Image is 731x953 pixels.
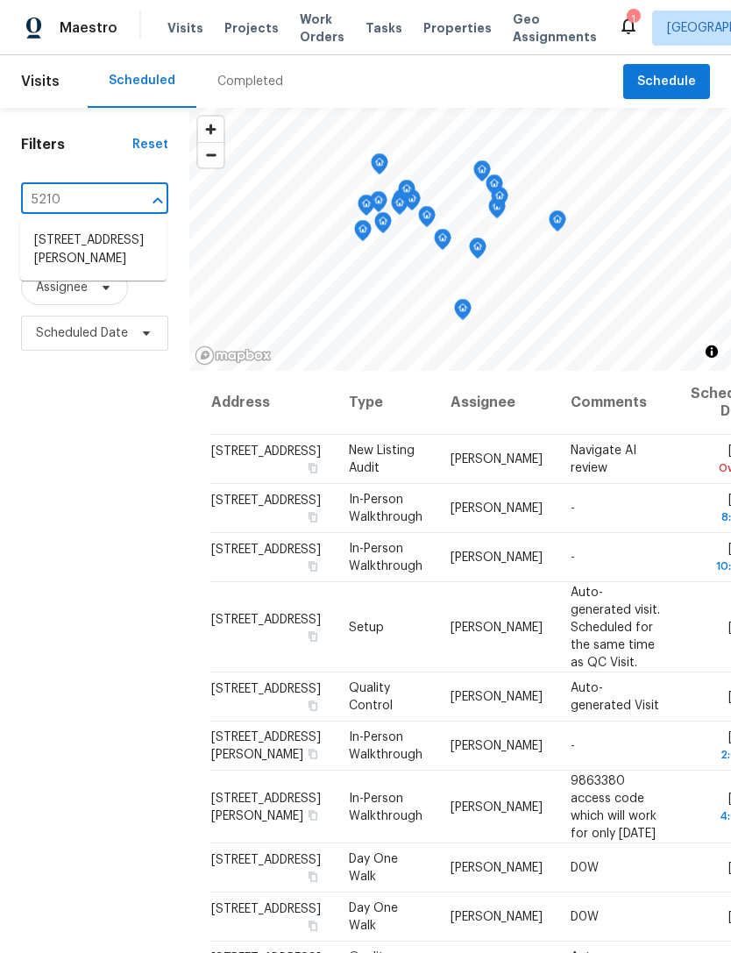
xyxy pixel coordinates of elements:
span: [STREET_ADDRESS][PERSON_NAME] [211,731,321,761]
span: Quality Control [349,682,393,712]
span: In-Person Walkthrough [349,494,422,523]
h1: Filters [21,136,132,153]
button: Zoom out [198,142,224,167]
span: [PERSON_NAME] [451,800,543,813]
div: Map marker [370,191,387,218]
div: Map marker [371,153,388,181]
span: In-Person Walkthrough [349,792,422,821]
span: Maestro [60,19,117,37]
span: Work Orders [300,11,344,46]
span: Zoom out [198,143,224,167]
div: Completed [217,73,283,90]
button: Copy Address [305,746,321,762]
span: [PERSON_NAME] [451,621,543,633]
button: Copy Address [305,558,321,574]
button: Schedule [623,64,710,100]
button: Toggle attribution [701,341,722,362]
span: Schedule [637,71,696,93]
div: Map marker [491,187,508,214]
span: D0W [571,862,599,874]
input: Search for an address... [21,187,119,214]
span: [STREET_ADDRESS] [211,544,321,556]
div: Map marker [398,180,415,207]
span: Properties [423,19,492,37]
span: [PERSON_NAME] [451,502,543,515]
div: Map marker [391,194,408,221]
button: Copy Address [305,628,321,644]
div: Map marker [549,210,566,238]
span: Auto-generated Visit [571,682,659,712]
button: Zoom in [198,117,224,142]
button: Copy Address [305,807,321,822]
span: [PERSON_NAME] [451,691,543,703]
th: Type [335,371,436,435]
th: Address [210,371,335,435]
span: [PERSON_NAME] [451,862,543,874]
div: Map marker [358,195,375,222]
span: [STREET_ADDRESS] [211,445,321,458]
span: [PERSON_NAME] [451,551,543,564]
span: [STREET_ADDRESS] [211,854,321,866]
span: [PERSON_NAME] [451,740,543,752]
div: Map marker [486,174,503,202]
th: Assignee [436,371,557,435]
div: 1 [627,11,639,28]
span: - [571,551,575,564]
div: Map marker [393,189,410,217]
span: In-Person Walkthrough [349,543,422,573]
div: Scheduled [109,72,175,89]
span: - [571,740,575,752]
span: New Listing Audit [349,444,415,474]
span: [STREET_ADDRESS] [211,683,321,695]
a: Mapbox homepage [195,345,272,366]
span: Tasks [365,22,402,34]
div: Map marker [488,197,506,224]
div: Map marker [473,160,491,188]
span: Toggle attribution [706,342,717,361]
span: Navigate AI review [571,444,636,474]
span: [PERSON_NAME] [451,911,543,923]
button: Copy Address [305,698,321,714]
span: Geo Assignments [513,11,597,46]
button: Copy Address [305,918,321,934]
span: [STREET_ADDRESS] [211,613,321,625]
div: Map marker [418,206,436,233]
span: Visits [21,62,60,101]
span: [STREET_ADDRESS][PERSON_NAME] [211,792,321,821]
span: Auto-generated visit. Scheduled for the same time as QC Visit. [571,586,660,668]
button: Copy Address [305,869,321,885]
span: D0W [571,911,599,923]
span: - [571,502,575,515]
div: Reset [132,136,168,153]
li: [STREET_ADDRESS][PERSON_NAME] [20,226,167,274]
th: Comments [557,371,677,435]
span: In-Person Walkthrough [349,731,422,761]
span: [STREET_ADDRESS] [211,903,321,915]
span: [STREET_ADDRESS] [211,494,321,507]
span: Projects [224,19,279,37]
span: Day One Walk [349,853,398,883]
span: [PERSON_NAME] [451,453,543,466]
button: Copy Address [305,509,321,525]
div: Map marker [454,299,472,326]
span: Scheduled Date [36,324,128,342]
span: Setup [349,621,384,633]
button: Copy Address [305,460,321,476]
span: 9863380 access code which will work for only [DATE] [571,774,656,839]
span: Visits [167,19,203,37]
div: Map marker [354,220,372,247]
span: Assignee [36,279,88,296]
span: Day One Walk [349,902,398,932]
div: Map marker [434,229,451,256]
button: Close [145,188,170,213]
div: Map marker [469,238,486,265]
div: Map marker [374,212,392,239]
